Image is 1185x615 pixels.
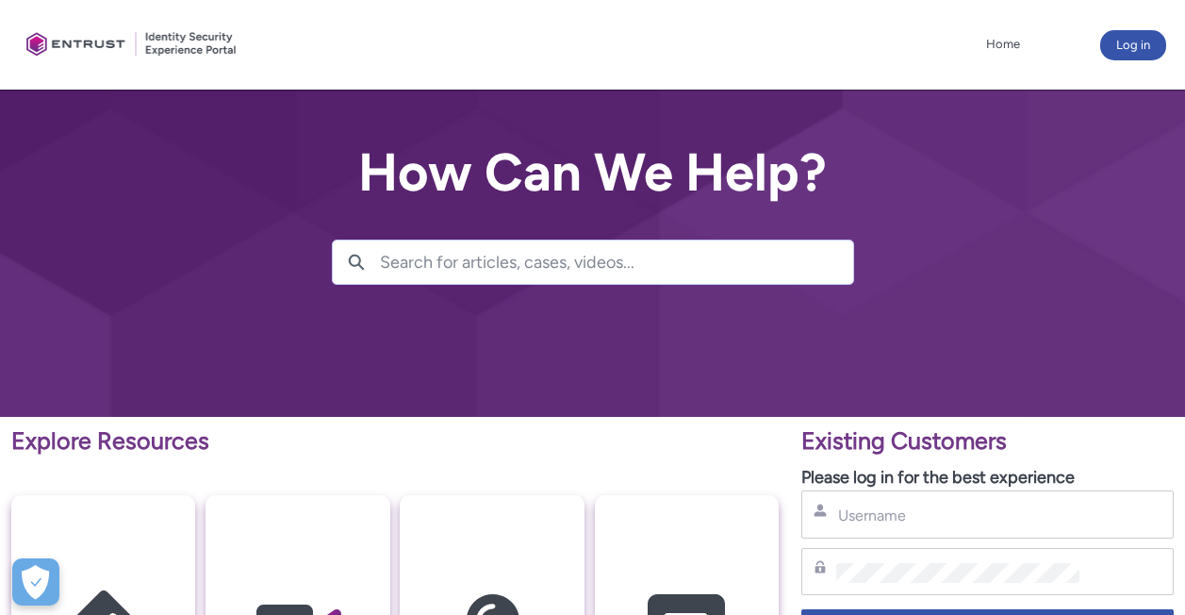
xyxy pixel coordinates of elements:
[836,506,1079,525] input: Username
[332,143,854,202] h2: How Can We Help?
[801,424,1174,459] p: Existing Customers
[1100,30,1166,60] button: Log in
[801,465,1174,490] p: Please log in for the best experience
[981,30,1025,58] a: Home
[11,424,779,459] p: Explore Resources
[333,241,380,284] button: Search
[12,558,59,606] button: Open Preferences
[380,241,853,284] input: Search for articles, cases, videos...
[12,558,59,606] div: Cookie Preferences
